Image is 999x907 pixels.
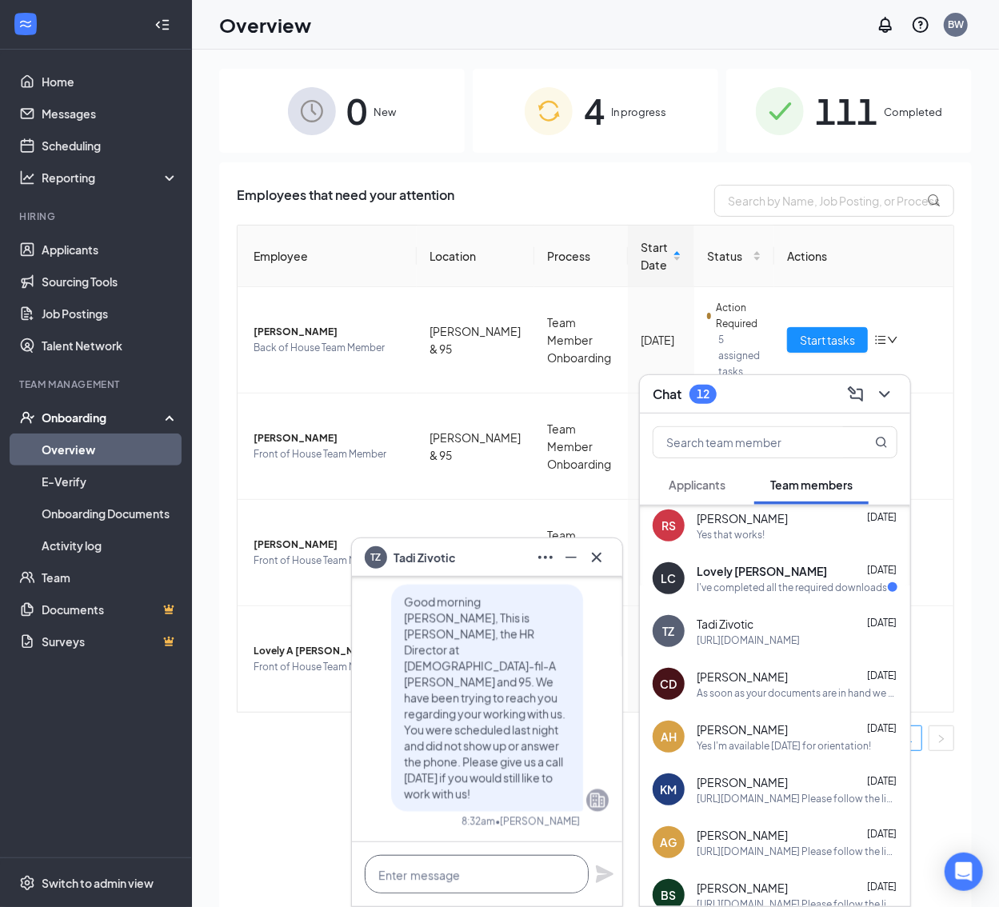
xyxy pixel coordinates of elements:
[374,104,397,120] span: New
[417,287,535,394] td: [PERSON_NAME] & 95
[462,815,495,829] div: 8:32am
[219,11,311,38] h1: Overview
[929,725,954,751] button: right
[254,446,404,462] span: Front of House Team Member
[697,827,788,843] span: [PERSON_NAME]
[42,625,178,657] a: SurveysCrown
[867,669,897,681] span: [DATE]
[19,410,35,426] svg: UserCheck
[770,477,853,492] span: Team members
[534,226,628,287] th: Process
[42,66,178,98] a: Home
[254,324,404,340] span: [PERSON_NAME]
[661,887,677,903] div: BS
[815,83,877,138] span: 111
[707,247,749,265] span: Status
[254,659,404,675] span: Front of House Team Member
[929,725,954,751] li: Next Page
[533,545,558,570] button: Ellipses
[661,517,676,533] div: RS
[714,185,954,217] input: Search by Name, Job Posting, or Process
[867,775,897,787] span: [DATE]
[558,545,584,570] button: Minimize
[697,669,788,685] span: [PERSON_NAME]
[584,545,609,570] button: Cross
[42,875,154,891] div: Switch to admin view
[697,510,788,526] span: [PERSON_NAME]
[874,334,887,346] span: bars
[661,570,677,586] div: LC
[661,729,677,745] div: AH
[948,18,964,31] div: BW
[697,528,765,541] div: Yes that works!
[800,331,855,349] span: Start tasks
[697,387,709,401] div: 12
[18,16,34,32] svg: WorkstreamLogo
[661,834,677,850] div: AG
[697,616,753,632] span: Tadi Zivotic
[254,537,404,553] span: [PERSON_NAME]
[19,170,35,186] svg: Analysis
[876,15,895,34] svg: Notifications
[611,104,666,120] span: In progress
[875,385,894,404] svg: ChevronDown
[937,734,946,744] span: right
[534,394,628,500] td: Team Member Onboarding
[867,828,897,840] span: [DATE]
[42,593,178,625] a: DocumentsCrown
[787,327,868,353] button: Start tasks
[19,210,175,223] div: Hiring
[867,511,897,523] span: [DATE]
[697,686,897,700] div: As soon as your documents are in hand we will proceed but I do not have the liberty to move forwa...
[867,881,897,893] span: [DATE]
[417,500,535,606] td: [PERSON_NAME] & 95
[154,17,170,33] svg: Collapse
[843,382,869,407] button: ComposeMessage
[42,130,178,162] a: Scheduling
[694,226,774,287] th: Status
[697,792,897,805] div: [URL][DOMAIN_NAME] Please follow the link above to join our slack and then send me a message in s...
[587,548,606,567] svg: Cross
[42,266,178,298] a: Sourcing Tools
[394,549,456,566] span: Tadi Zivotic
[641,238,669,274] span: Start Date
[254,553,404,569] span: Front of House Team Member
[42,298,178,330] a: Job Postings
[42,529,178,561] a: Activity log
[417,226,535,287] th: Location
[697,845,897,858] div: [URL][DOMAIN_NAME] Please follow the link above to join our slack and then send me a message in s...
[347,83,368,138] span: 0
[846,385,865,404] svg: ComposeMessage
[697,563,827,579] span: Lovely [PERSON_NAME]
[867,722,897,734] span: [DATE]
[42,410,165,426] div: Onboarding
[716,300,761,332] span: Action Required
[42,561,178,593] a: Team
[867,564,897,576] span: [DATE]
[911,15,930,34] svg: QuestionInfo
[661,781,677,797] div: KM
[42,465,178,497] a: E-Verify
[872,382,897,407] button: ChevronDown
[718,332,761,380] span: 5 assigned tasks
[875,436,888,449] svg: MagnifyingGlass
[653,386,681,403] h3: Chat
[254,643,404,659] span: Lovely A [PERSON_NAME]
[774,226,953,287] th: Actions
[588,791,607,810] svg: Company
[867,617,897,629] span: [DATE]
[534,500,628,606] td: Team Member Onboarding
[887,334,898,346] span: down
[641,331,681,349] div: [DATE]
[697,880,788,896] span: [PERSON_NAME]
[42,234,178,266] a: Applicants
[595,865,614,884] svg: Plane
[697,581,887,594] div: I've completed all the required downloads
[42,330,178,362] a: Talent Network
[536,548,555,567] svg: Ellipses
[697,633,800,647] div: [URL][DOMAIN_NAME]
[417,394,535,500] td: [PERSON_NAME] & 95
[42,98,178,130] a: Messages
[42,497,178,529] a: Onboarding Documents
[254,340,404,356] span: Back of House Team Member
